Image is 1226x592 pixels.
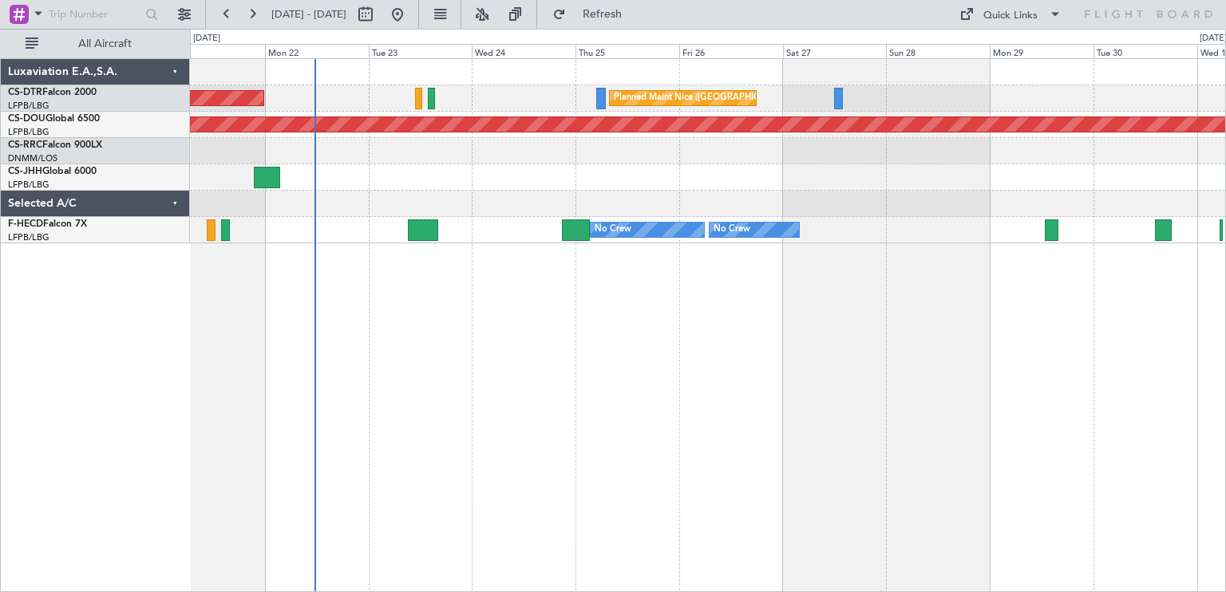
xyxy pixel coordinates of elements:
div: Fri 26 [679,44,783,58]
div: Quick Links [983,8,1038,24]
a: DNMM/LOS [8,152,57,164]
button: Refresh [545,2,641,27]
div: No Crew [714,218,750,242]
div: [DATE] [193,32,220,45]
a: CS-DTRFalcon 2000 [8,88,97,97]
a: LFPB/LBG [8,100,49,112]
span: [DATE] - [DATE] [271,7,346,22]
button: Quick Links [951,2,1070,27]
div: Thu 25 [575,44,679,58]
a: CS-RRCFalcon 900LX [8,140,102,150]
input: Trip Number [49,2,140,26]
div: Mon 22 [265,44,369,58]
button: All Aircraft [18,31,173,57]
div: Planned Maint Nice ([GEOGRAPHIC_DATA]) [614,86,792,110]
div: Wed 24 [472,44,575,58]
a: CS-JHHGlobal 6000 [8,167,97,176]
a: F-HECDFalcon 7X [8,219,87,229]
a: CS-DOUGlobal 6500 [8,114,100,124]
div: Tue 23 [369,44,473,58]
a: LFPB/LBG [8,179,49,191]
span: CS-RRC [8,140,42,150]
span: Refresh [569,9,636,20]
div: Tue 30 [1094,44,1197,58]
span: CS-DTR [8,88,42,97]
div: Sat 27 [783,44,887,58]
a: LFPB/LBG [8,231,49,243]
a: LFPB/LBG [8,126,49,138]
div: Mon 29 [990,44,1094,58]
div: No Crew [595,218,631,242]
span: All Aircraft [42,38,168,49]
div: Sun 28 [886,44,990,58]
span: CS-JHH [8,167,42,176]
span: F-HECD [8,219,43,229]
span: CS-DOU [8,114,45,124]
div: Sun 21 [161,44,265,58]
